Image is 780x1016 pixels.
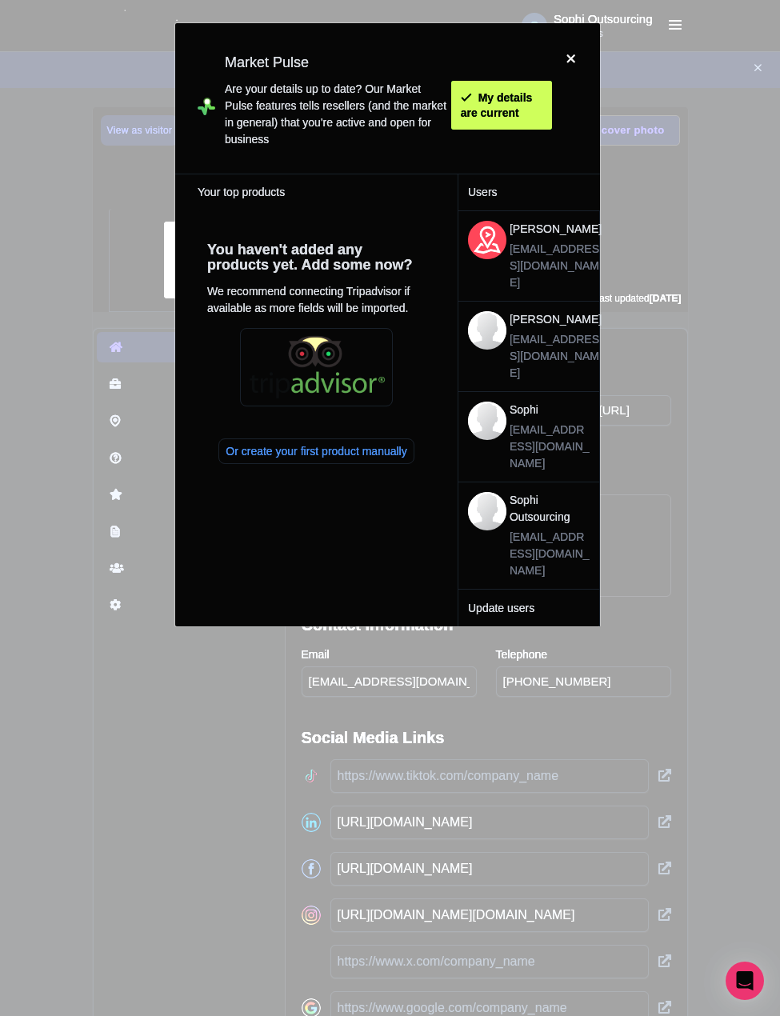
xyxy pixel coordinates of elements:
div: [EMAIL_ADDRESS][DOMAIN_NAME] [510,241,602,291]
img: ta_logo-885a1c64328048f2535e39284ba9d771.png [247,335,385,399]
div: Users [458,174,600,210]
div: [EMAIL_ADDRESS][DOMAIN_NAME] [510,529,590,579]
h4: Market Pulse [225,55,451,71]
div: [EMAIL_ADDRESS][DOMAIN_NAME] [510,331,602,382]
div: Are your details up to date? Our Market Pulse features tells resellers (and the market in general... [225,81,451,148]
img: market_pulse-1-0a5220b3d29e4a0de46fb7534bebe030.svg [198,65,215,148]
img: uu0thdcdyxwtjizrn0iy.png [468,221,506,259]
p: [PERSON_NAME] [510,311,602,328]
p: We recommend connecting Tripadvisor if available as more fields will be imported. [207,283,426,317]
img: contact-b11cc6e953956a0c50a2f97983291f06.png [468,311,506,350]
div: Update users [468,599,590,617]
p: Sophi [510,402,590,418]
p: Sophi Outsourcing [510,492,590,526]
div: Or create your first product manually [218,438,414,464]
img: contact-b11cc6e953956a0c50a2f97983291f06.png [468,492,506,530]
div: Your top products [175,174,458,210]
div: Open Intercom Messenger [726,962,764,1000]
p: [PERSON_NAME] [510,221,602,238]
btn: My details are current [451,81,552,130]
h4: You haven't added any products yet. Add some now? [207,242,426,274]
img: contact-b11cc6e953956a0c50a2f97983291f06.png [468,402,506,440]
div: [EMAIL_ADDRESS][DOMAIN_NAME] [510,422,590,472]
